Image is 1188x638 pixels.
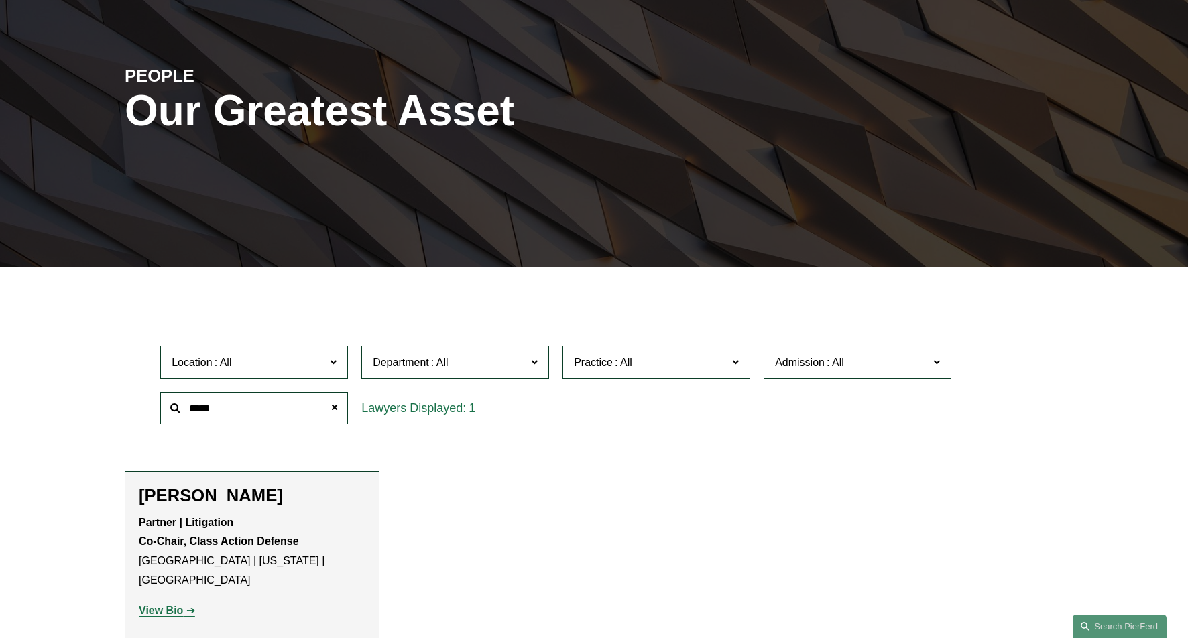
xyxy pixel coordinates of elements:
[139,513,365,590] p: [GEOGRAPHIC_DATA] | [US_STATE] | [GEOGRAPHIC_DATA]
[469,401,475,415] span: 1
[1073,615,1167,638] a: Search this site
[775,357,825,368] span: Admission
[172,357,213,368] span: Location
[125,65,359,86] h4: PEOPLE
[574,357,613,368] span: Practice
[139,604,183,616] strong: View Bio
[139,485,365,506] h2: [PERSON_NAME]
[139,604,195,616] a: View Bio
[373,357,429,368] span: Department
[139,517,299,548] strong: Partner | Litigation Co-Chair, Class Action Defense
[125,86,750,135] h1: Our Greatest Asset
